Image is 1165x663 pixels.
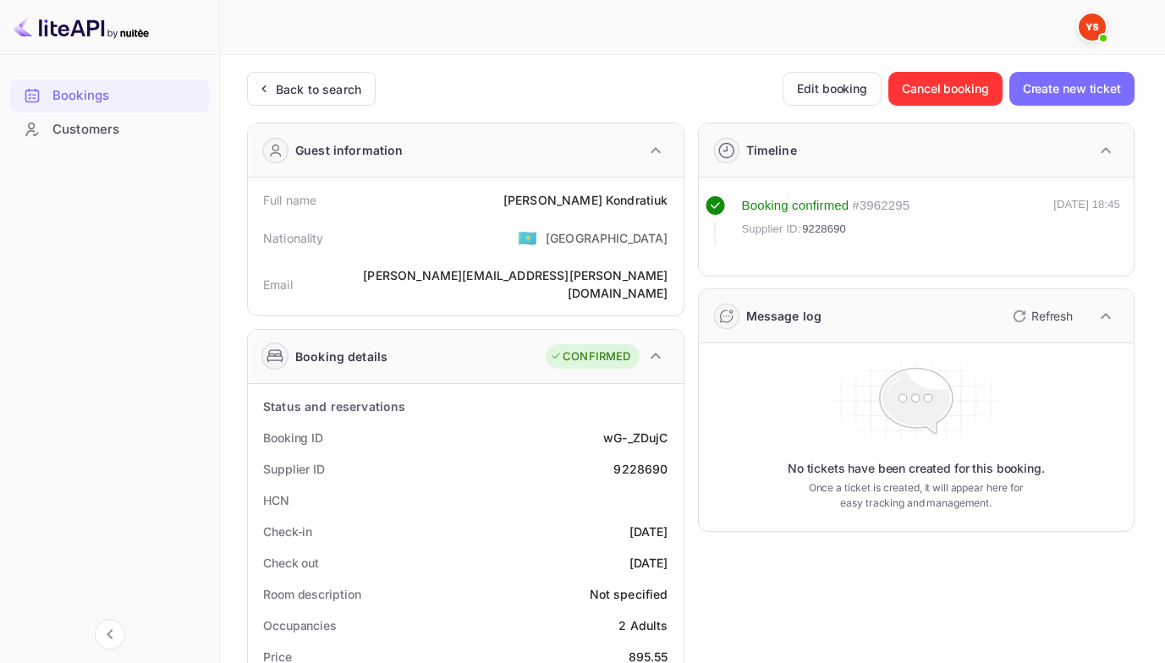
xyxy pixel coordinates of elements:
[263,397,405,415] div: Status and reservations
[788,460,1045,477] p: No tickets have been created for this booking.
[14,14,149,41] img: LiteAPI logo
[546,229,668,247] div: [GEOGRAPHIC_DATA]
[10,79,209,112] div: Bookings
[746,307,822,325] div: Message log
[629,523,668,540] div: [DATE]
[742,196,849,216] div: Booking confirmed
[629,554,668,572] div: [DATE]
[10,113,209,146] div: Customers
[518,222,537,253] span: United States
[263,191,316,209] div: Full name
[618,616,668,634] div: 2 Adults
[293,266,668,302] div: [PERSON_NAME][EMAIL_ADDRESS][PERSON_NAME][DOMAIN_NAME]
[852,196,909,216] div: # 3962295
[52,120,201,140] div: Customers
[263,491,289,509] div: HCN
[783,72,882,106] button: Edit booking
[590,585,668,603] div: Not specified
[263,229,324,247] div: Nationality
[295,141,404,159] div: Guest information
[1053,196,1120,245] div: [DATE] 18:45
[802,221,846,238] span: 9228690
[295,348,387,365] div: Booking details
[263,460,325,478] div: Supplier ID
[263,616,337,634] div: Occupancies
[742,221,801,238] span: Supplier ID:
[263,554,319,572] div: Check out
[263,585,360,603] div: Room description
[1079,14,1106,41] img: Yandex Support
[263,276,293,293] div: Email
[263,429,323,447] div: Booking ID
[276,80,361,98] div: Back to search
[603,429,668,447] div: wG-_ZDujC
[52,86,201,106] div: Bookings
[613,460,668,478] div: 9228690
[746,141,797,159] div: Timeline
[10,79,209,111] a: Bookings
[550,348,630,365] div: CONFIRMED
[1009,72,1135,106] button: Create new ticket
[10,113,209,145] a: Customers
[1031,307,1073,325] p: Refresh
[1003,303,1080,330] button: Refresh
[800,480,1032,511] p: Once a ticket is created, it will appear here for easy tracking and management.
[888,72,1003,106] button: Cancel booking
[95,619,125,649] button: Collapse navigation
[503,191,668,209] div: [PERSON_NAME] Kondratiuk
[263,523,312,540] div: Check-in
